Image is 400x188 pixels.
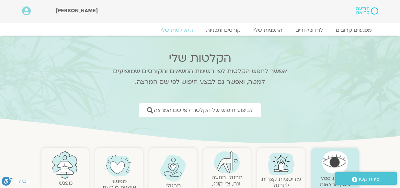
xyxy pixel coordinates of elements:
[139,103,261,117] a: לביצוע חיפוש של הקלטה לפי שם המרצה
[247,27,289,33] a: התכניות שלי
[357,175,381,183] span: יצירת קשר
[329,27,378,33] a: מפגשים קרובים
[105,66,296,87] p: אפשר לחפש הקלטות לפי רשימת הנושאים והקורסים שמופיעים למטה, ואפשר גם לבצע חיפוש לפי שם המרצה.
[105,52,296,65] h2: הקלטות שלי
[22,27,378,33] nav: Menu
[200,27,247,33] a: קורסים ותכניות
[335,172,397,185] a: יצירת קשר
[154,27,200,33] a: ההקלטות שלי
[289,27,329,33] a: לוח שידורים
[154,107,253,113] span: לביצוע חיפוש של הקלטה לפי שם המרצה
[56,7,98,14] span: [PERSON_NAME]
